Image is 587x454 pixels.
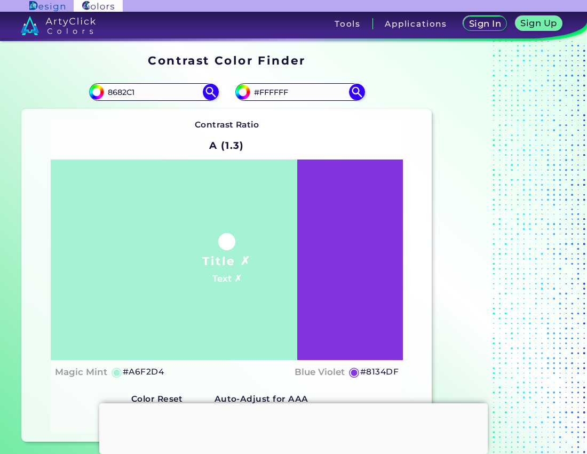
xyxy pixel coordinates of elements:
input: type color 2.. [250,85,350,99]
h2: A (1.3) [204,134,249,157]
img: logo_artyclick_colors_white.svg [21,16,96,35]
img: icon search [203,84,219,100]
h4: Magic Mint [55,364,107,380]
h3: Tools [335,20,361,28]
h5: ◉ [348,365,360,378]
h5: #8134DF [360,365,399,379]
h1: Title ✗ [202,253,251,269]
strong: Auto-Adjust for AAA [215,394,308,404]
a: Sign In [465,17,505,30]
strong: Color Reset [131,394,183,404]
strong: Contrast Ratio [195,120,259,130]
img: icon search [349,84,365,100]
h5: #A6F2D4 [123,365,164,379]
h4: Text ✗ [212,271,242,286]
h5: Sign In [471,20,499,28]
input: type color 1.. [104,85,203,99]
h1: Contrast Color Finder [148,52,305,68]
a: Sign Up [518,17,560,30]
iframe: Advertisement [99,403,488,451]
h5: ◉ [111,365,123,378]
h5: Sign Up [522,19,556,27]
h3: Applications [385,20,447,28]
img: ArtyClick Design logo [29,1,65,11]
h4: Blue Violet [295,364,345,380]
